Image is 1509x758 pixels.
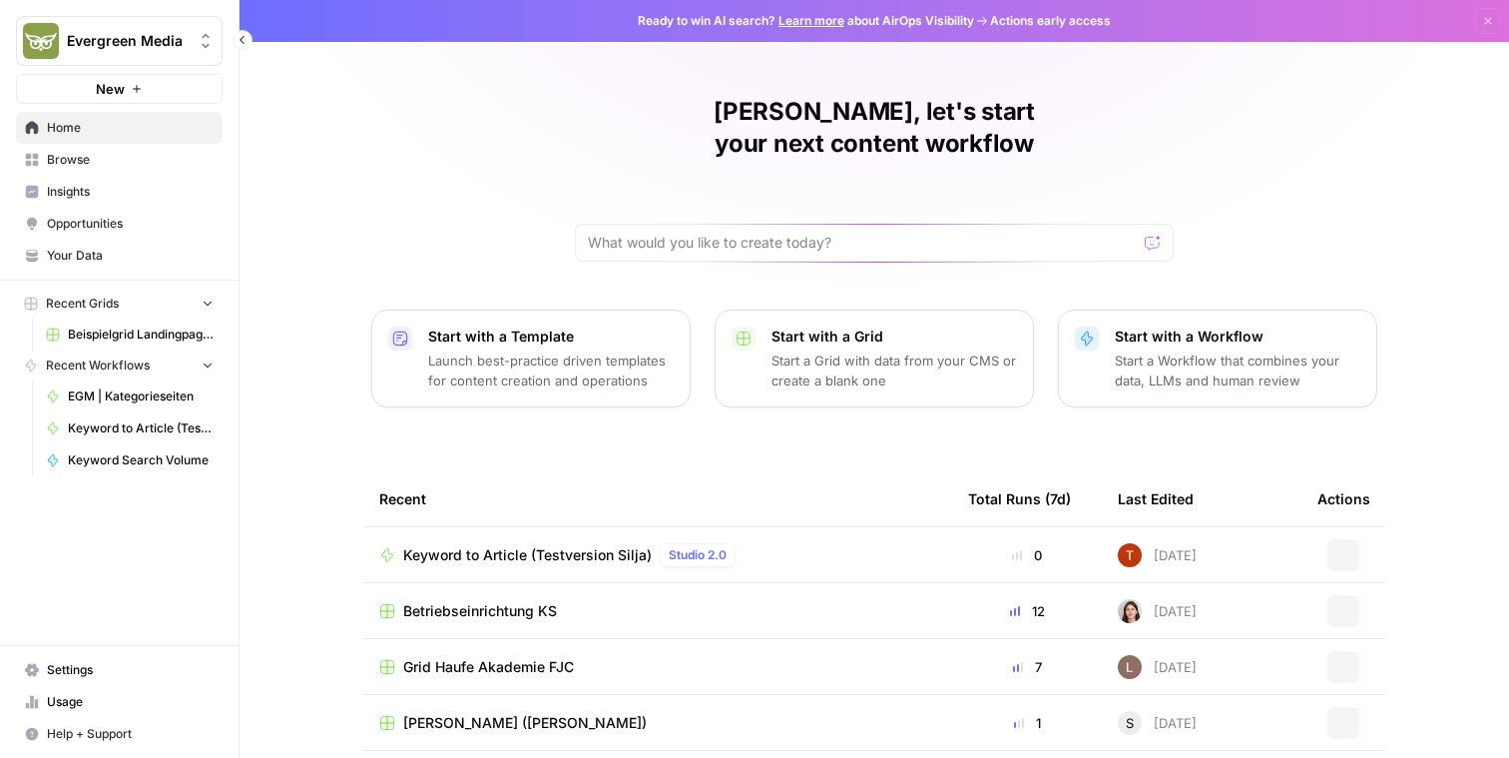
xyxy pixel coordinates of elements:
h1: [PERSON_NAME], let's start your next content workflow [575,96,1174,160]
a: Usage [16,686,223,718]
button: Start with a TemplateLaunch best-practice driven templates for content creation and operations [371,310,691,407]
a: [PERSON_NAME] ([PERSON_NAME]) [379,713,936,733]
span: Beispielgrid Landingpages mit HMTL-Struktur [68,326,214,344]
span: New [96,79,125,99]
a: Keyword Search Volume [37,444,223,476]
button: New [16,74,223,104]
p: Start a Grid with data from your CMS or create a blank one [771,351,1017,390]
p: Start a Workflow that combines your data, LLMs and human review [1115,351,1360,390]
p: Start with a Grid [771,327,1017,347]
span: Browse [47,151,214,169]
div: Recent [379,471,936,526]
span: Help + Support [47,725,214,743]
button: Recent Workflows [16,351,223,380]
a: Keyword to Article (Testversion Silja)Studio 2.0 [379,543,936,567]
span: Betriebseinrichtung KS [403,601,557,621]
span: Keyword to Article (Testversion Silja) [403,545,652,565]
span: Evergreen Media [67,31,188,51]
button: Workspace: Evergreen Media [16,16,223,66]
span: Usage [47,693,214,711]
span: Keyword to Article (Testversion Silja) [68,419,214,437]
div: 12 [968,601,1086,621]
div: [DATE] [1118,543,1197,567]
a: Browse [16,144,223,176]
div: 0 [968,545,1086,565]
a: Betriebseinrichtung KS [379,601,936,621]
span: Recent Grids [46,295,119,313]
p: Start with a Template [428,327,674,347]
button: Recent Grids [16,289,223,319]
span: Insights [47,183,214,201]
a: EGM | Kategorieseiten [37,380,223,412]
div: 1 [968,713,1086,733]
span: Settings [47,661,214,679]
a: Settings [16,654,223,686]
div: [DATE] [1118,599,1197,623]
a: Your Data [16,240,223,272]
div: Actions [1317,471,1370,526]
span: EGM | Kategorieseiten [68,387,214,405]
span: Opportunities [47,215,214,233]
a: Opportunities [16,208,223,240]
span: Your Data [47,247,214,265]
input: What would you like to create today? [588,233,1137,253]
a: Grid Haufe Akademie FJC [379,657,936,677]
span: S [1126,713,1134,733]
img: dg2rw5lz5wrueqm9mfsnexyipzh4 [1118,655,1142,679]
span: Actions early access [990,12,1111,30]
p: Start with a Workflow [1115,327,1360,347]
a: Insights [16,176,223,208]
img: 9ei8zammlfls2gjjhap2otnia9mo [1118,599,1142,623]
div: [DATE] [1118,655,1197,679]
p: Launch best-practice driven templates for content creation and operations [428,351,674,390]
span: Keyword Search Volume [68,451,214,469]
a: Learn more [778,13,844,28]
span: Home [47,119,214,137]
a: Home [16,112,223,144]
button: Start with a GridStart a Grid with data from your CMS or create a blank one [715,310,1034,407]
div: Last Edited [1118,471,1194,526]
button: Start with a WorkflowStart a Workflow that combines your data, LLMs and human review [1058,310,1377,407]
div: Total Runs (7d) [968,471,1071,526]
span: Grid Haufe Akademie FJC [403,657,574,677]
span: Studio 2.0 [669,546,727,564]
img: Evergreen Media Logo [23,23,59,59]
div: [DATE] [1118,711,1197,735]
div: 7 [968,657,1086,677]
a: Beispielgrid Landingpages mit HMTL-Struktur [37,319,223,351]
span: [PERSON_NAME] ([PERSON_NAME]) [403,713,647,733]
img: 9orr20j76m1b489i288gk9cgnwjw [1118,543,1142,567]
span: Recent Workflows [46,357,150,375]
span: Ready to win AI search? about AirOps Visibility [638,12,974,30]
a: Keyword to Article (Testversion Silja) [37,412,223,444]
button: Help + Support [16,718,223,750]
